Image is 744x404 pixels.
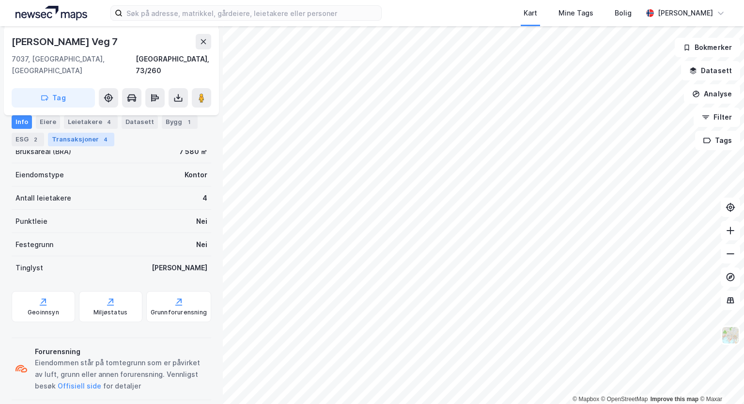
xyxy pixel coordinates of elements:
[202,192,207,204] div: 4
[15,216,47,227] div: Punktleie
[601,396,648,403] a: OpenStreetMap
[524,7,537,19] div: Kart
[185,169,207,181] div: Kontor
[12,115,32,129] div: Info
[184,117,194,127] div: 1
[651,396,698,403] a: Improve this map
[695,131,740,150] button: Tags
[675,38,740,57] button: Bokmerker
[122,115,158,129] div: Datasett
[123,6,381,20] input: Søk på adresse, matrikkel, gårdeiere, leietakere eller personer
[28,309,59,316] div: Geoinnsyn
[104,117,114,127] div: 4
[12,133,44,146] div: ESG
[12,53,136,77] div: 7037, [GEOGRAPHIC_DATA], [GEOGRAPHIC_DATA]
[12,34,120,49] div: [PERSON_NAME] Veg 7
[694,108,740,127] button: Filter
[93,309,127,316] div: Miljøstatus
[573,396,599,403] a: Mapbox
[48,133,114,146] div: Transaksjoner
[684,84,740,104] button: Analyse
[12,88,95,108] button: Tag
[35,346,207,357] div: Forurensning
[36,115,60,129] div: Eiere
[152,262,207,274] div: [PERSON_NAME]
[615,7,632,19] div: Bolig
[35,357,207,392] div: Eiendommen står på tomtegrunn som er påvirket av luft, grunn eller annen forurensning. Vennligst ...
[696,357,744,404] div: Kontrollprogram for chat
[151,309,207,316] div: Grunnforurensning
[696,357,744,404] iframe: Chat Widget
[15,6,87,20] img: logo.a4113a55bc3d86da70a041830d287a7e.svg
[15,239,53,250] div: Festegrunn
[64,115,118,129] div: Leietakere
[681,61,740,80] button: Datasett
[15,146,71,157] div: Bruksareal (BRA)
[196,216,207,227] div: Nei
[15,192,71,204] div: Antall leietakere
[658,7,713,19] div: [PERSON_NAME]
[196,239,207,250] div: Nei
[31,135,40,144] div: 2
[179,146,207,157] div: 7 580 ㎡
[162,115,198,129] div: Bygg
[101,135,110,144] div: 4
[721,326,740,344] img: Z
[15,169,64,181] div: Eiendomstype
[558,7,593,19] div: Mine Tags
[15,262,43,274] div: Tinglyst
[136,53,211,77] div: [GEOGRAPHIC_DATA], 73/260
